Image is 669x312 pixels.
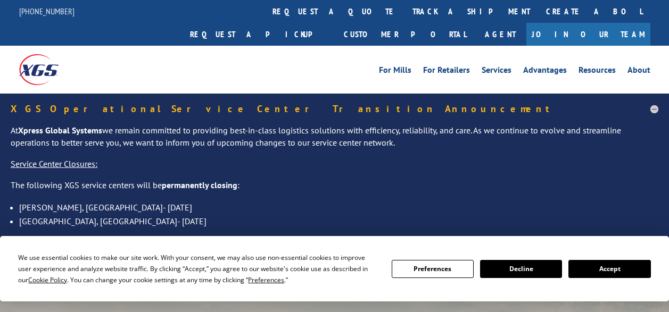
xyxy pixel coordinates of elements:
[474,23,526,46] a: Agent
[11,104,658,114] h5: XGS Operational Service Center Transition Announcement
[379,66,411,78] a: For Mills
[11,158,97,169] u: Service Center Closures:
[482,66,511,78] a: Services
[526,23,650,46] a: Join Our Team
[11,179,658,200] p: The following XGS service centers will be :
[523,66,567,78] a: Advantages
[568,260,650,278] button: Accept
[423,66,470,78] a: For Retailers
[248,275,284,284] span: Preferences
[162,180,237,190] strong: permanently closing
[182,23,336,46] a: Request a pickup
[18,125,102,136] strong: Xpress Global Systems
[336,23,474,46] a: Customer Portal
[19,200,658,214] li: [PERSON_NAME], [GEOGRAPHIC_DATA]- [DATE]
[627,66,650,78] a: About
[392,260,474,278] button: Preferences
[11,124,658,158] p: At we remain committed to providing best-in-class logistics solutions with efficiency, reliabilit...
[19,6,75,16] a: [PHONE_NUMBER]
[19,214,658,228] li: [GEOGRAPHIC_DATA], [GEOGRAPHIC_DATA]- [DATE]
[28,275,67,284] span: Cookie Policy
[18,252,378,285] div: We use essential cookies to make our site work. With your consent, we may also use non-essential ...
[480,260,562,278] button: Decline
[579,66,616,78] a: Resources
